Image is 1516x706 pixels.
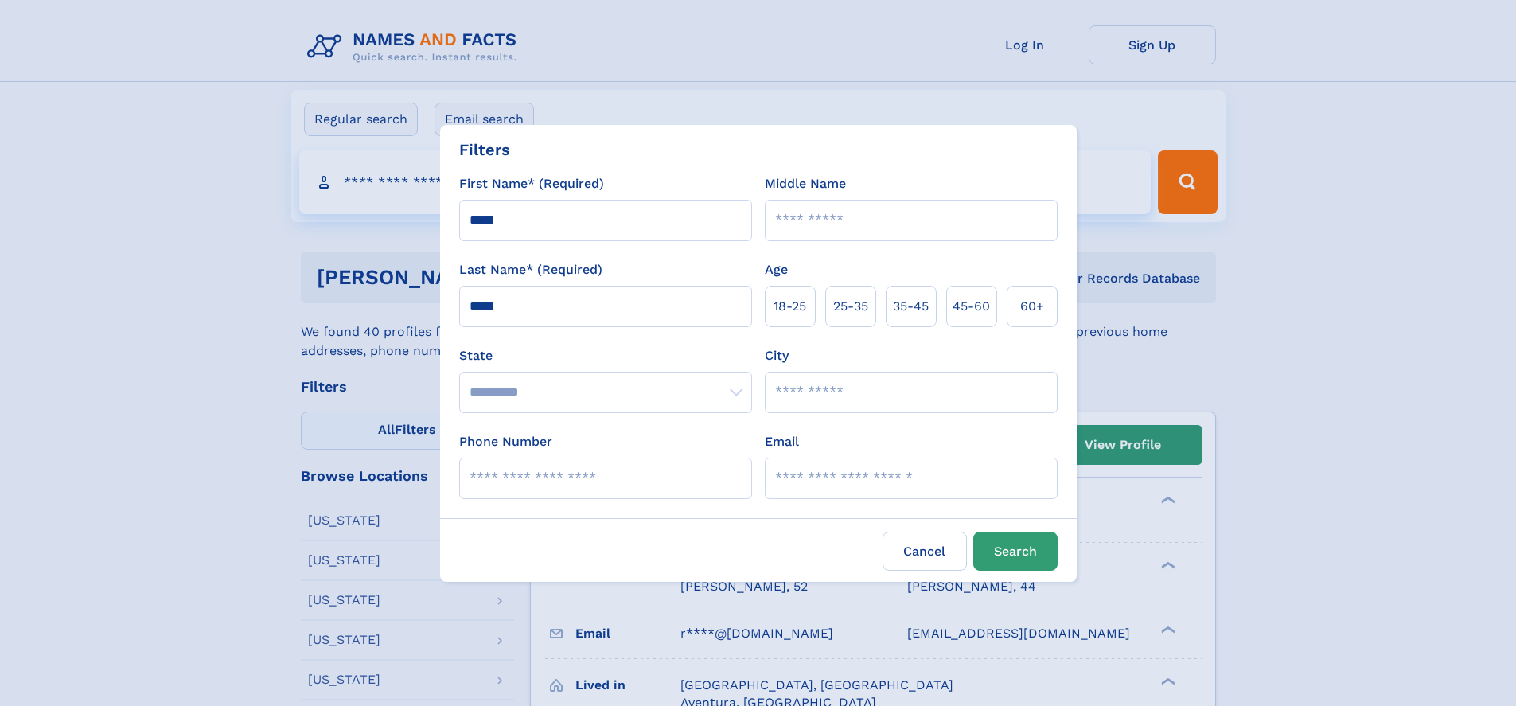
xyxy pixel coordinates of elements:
[893,297,929,316] span: 35‑45
[459,174,604,193] label: First Name* (Required)
[459,138,510,162] div: Filters
[459,432,552,451] label: Phone Number
[1020,297,1044,316] span: 60+
[953,297,990,316] span: 45‑60
[774,297,806,316] span: 18‑25
[833,297,868,316] span: 25‑35
[765,174,846,193] label: Middle Name
[883,532,967,571] label: Cancel
[765,432,799,451] label: Email
[765,260,788,279] label: Age
[973,532,1058,571] button: Search
[765,346,789,365] label: City
[459,346,752,365] label: State
[459,260,602,279] label: Last Name* (Required)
